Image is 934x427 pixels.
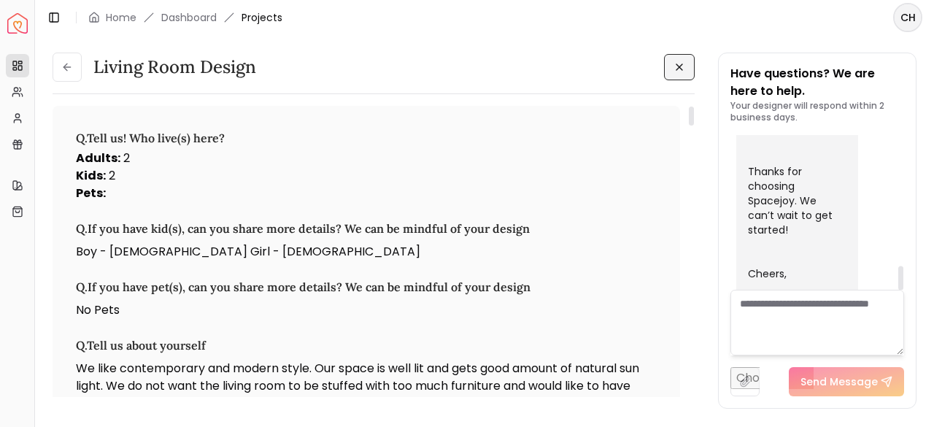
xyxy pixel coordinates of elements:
[76,167,106,184] strong: Kids :
[893,3,922,32] button: CH
[76,167,657,185] p: 2
[88,10,282,25] nav: breadcrumb
[7,13,28,34] img: Spacejoy Logo
[76,150,120,166] strong: Adults :
[76,150,657,167] p: 2
[161,10,217,25] a: Dashboard
[242,10,282,25] span: Projects
[93,55,256,79] h3: Living Room design
[730,100,904,123] p: Your designer will respond within 2 business days.
[76,278,657,296] h3: Q. If you have pet(s), can you share more details? We can be mindful of your design
[76,336,657,354] h3: Q. Tell us about yourself
[106,10,136,25] a: Home
[7,13,28,34] a: Spacejoy
[76,129,657,147] h3: Q. Tell us! Who live(s) here?
[76,220,657,237] h3: Q. If you have kid(s), can you share more details? We can be mindful of your design
[76,185,106,201] strong: Pets :
[730,65,904,100] p: Have questions? We are here to help.
[76,243,657,261] p: Boy - [DEMOGRAPHIC_DATA] Girl - [DEMOGRAPHIC_DATA]
[76,301,657,319] p: No Pets
[895,4,921,31] span: CH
